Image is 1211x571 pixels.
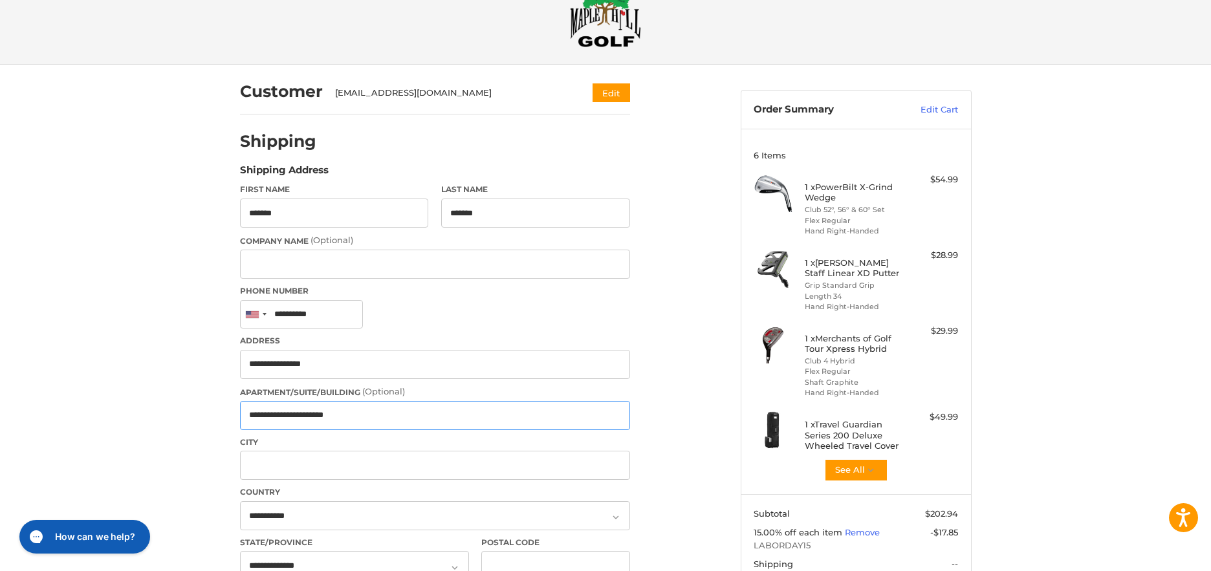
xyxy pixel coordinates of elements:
li: Club 52°, 56° & 60° Set [805,204,904,215]
div: United States: +1 [241,301,270,329]
label: Postal Code [481,537,630,548]
li: Length 34 [805,291,904,302]
label: First Name [240,184,429,195]
span: LABORDAY15 [754,539,958,552]
a: Edit Cart [893,103,958,116]
span: -- [952,559,958,569]
h2: Customer [240,81,323,102]
div: $54.99 [907,173,958,186]
li: Hand Right-Handed [805,387,904,398]
li: Club 4 Hybrid [805,356,904,367]
legend: Shipping Address [240,163,329,184]
span: -$17.85 [930,527,958,537]
span: $202.94 [925,508,958,519]
h4: 1 x Travel Guardian Series 200 Deluxe Wheeled Travel Cover [805,419,904,451]
label: Last Name [441,184,630,195]
label: Phone Number [240,285,630,297]
label: City [240,436,630,448]
span: 15.00% off each item [754,527,845,537]
h4: 1 x PowerBilt X-Grind Wedge [805,182,904,203]
label: Apartment/Suite/Building [240,385,630,398]
li: Hand Right-Handed [805,226,904,237]
h2: Shipping [240,131,316,151]
small: (Optional) [362,386,405,396]
span: Subtotal [754,508,790,519]
div: $28.99 [907,249,958,262]
a: Remove [845,527,880,537]
h3: 6 Items [754,150,958,160]
div: $49.99 [907,411,958,424]
li: Grip Standard Grip [805,280,904,291]
label: State/Province [240,537,469,548]
li: Shaft Graphite [805,377,904,388]
h4: 1 x Merchants of Golf Tour Xpress Hybrid [805,333,904,354]
small: (Optional) [311,235,353,245]
span: Shipping [754,559,793,569]
label: Company Name [240,234,630,247]
iframe: Gorgias live chat messenger [13,515,154,558]
li: Flex Regular [805,366,904,377]
h3: Order Summary [754,103,893,116]
button: Edit [593,83,630,102]
label: Country [240,486,630,498]
iframe: Google Customer Reviews [1104,536,1211,571]
li: Hand Right-Handed [805,301,904,312]
div: [EMAIL_ADDRESS][DOMAIN_NAME] [335,87,567,100]
li: Flex Regular [805,215,904,226]
div: $29.99 [907,325,958,338]
h4: 1 x [PERSON_NAME] Staff Linear XD Putter [805,257,904,279]
label: Address [240,335,630,347]
button: See All [824,458,888,482]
